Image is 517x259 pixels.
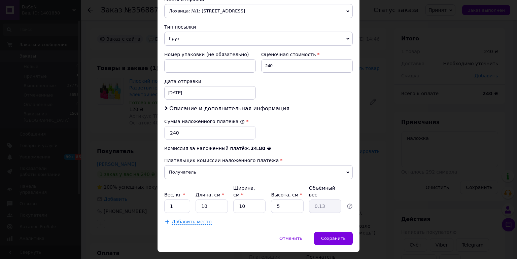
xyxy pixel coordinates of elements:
[261,51,353,58] div: Оценочная стоимость
[172,219,212,225] span: Добавить место
[164,24,196,30] span: Тип посылки
[271,192,302,197] label: Высота, см
[321,236,346,241] span: Сохранить
[164,32,353,46] span: Груз
[164,145,353,152] div: Комиссия за наложенный платёж:
[250,146,271,151] span: 24.80 ₴
[169,105,289,112] span: Описание и дополнительная информация
[164,51,256,58] div: Номер упаковки (не обязательно)
[164,165,353,179] span: Получатель
[164,158,279,163] span: Плательщик комиссии наложенного платежа
[196,192,224,197] label: Длина, см
[164,4,353,18] span: Лохвица: №1: [STREET_ADDRESS]
[233,185,255,197] label: Ширина, см
[164,78,256,85] div: Дата отправки
[164,192,185,197] label: Вес, кг
[279,236,302,241] span: Отменить
[164,119,245,124] label: Сумма наложенного платежа
[309,185,341,198] div: Объёмный вес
